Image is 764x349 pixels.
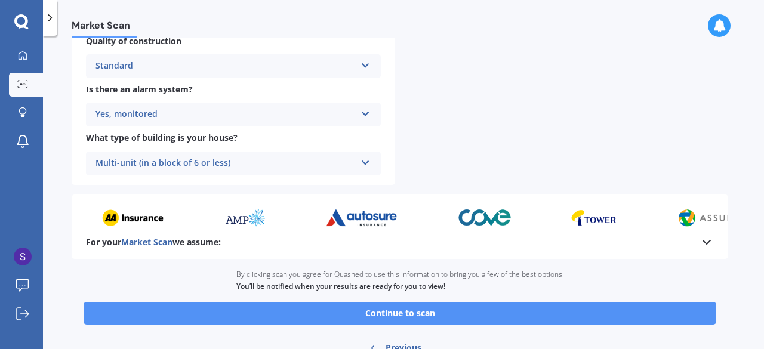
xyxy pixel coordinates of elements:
[458,209,512,227] img: cove_sm.webp
[236,281,445,291] b: You’ll be notified when your results are ready for you to view!
[121,236,172,248] span: Market Scan
[95,156,356,171] div: Multi-unit (in a block of 6 or less)
[14,248,32,265] img: ACg8ocI-ftgqCHJzGdO4LvkEPtx_CtP_7HltB7j6PGYpcsZQKwo2Nw=s96-c
[95,59,356,73] div: Standard
[223,209,266,227] img: amp_sm.png
[236,259,564,302] div: By clicking scan you agree for Quashed to use this information to bring you a few of the best opt...
[72,20,137,36] span: Market Scan
[571,209,617,227] img: tower_sm.png
[676,209,762,227] img: assurant_sm.webp
[86,84,193,95] span: Is there an alarm system?
[101,209,164,227] img: aa_sm.webp
[95,107,356,122] div: Yes, monitored
[86,236,221,248] b: For your we assume:
[325,209,398,227] img: autosure_sm.webp
[86,132,238,144] span: What type of building is your house?
[86,35,181,47] span: Quality of construction
[84,302,716,325] button: Continue to scan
